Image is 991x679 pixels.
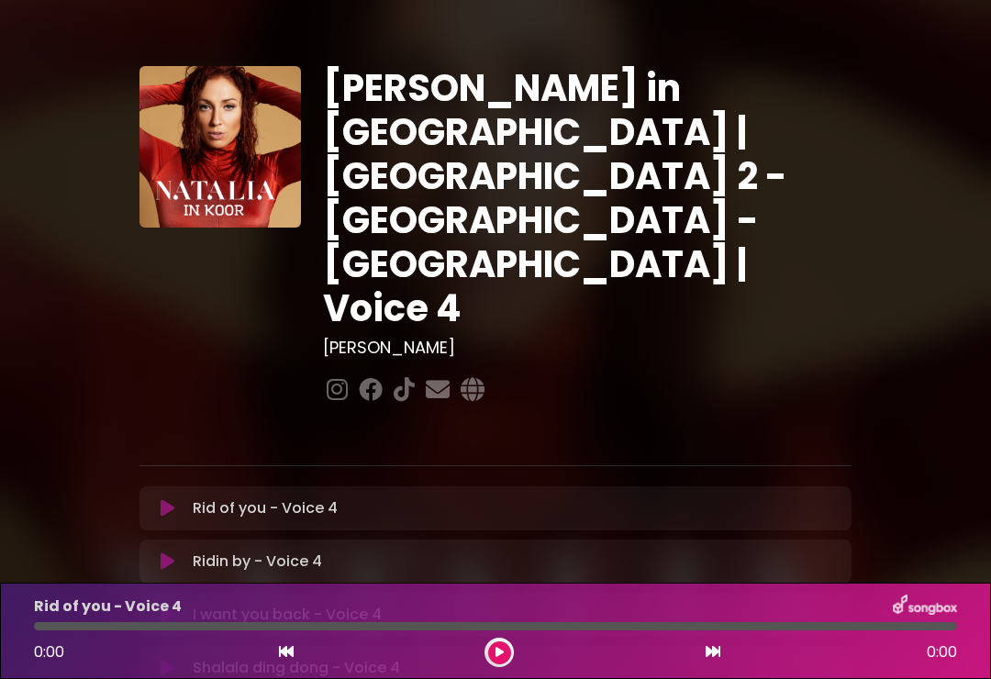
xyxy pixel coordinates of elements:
[139,66,301,228] img: YTVS25JmS9CLUqXqkEhs
[893,595,957,618] img: songbox-logo-white.png
[927,641,957,663] span: 0:00
[193,551,322,573] p: Ridin by - Voice 4
[323,338,852,358] h3: [PERSON_NAME]
[34,596,182,618] p: Rid of you - Voice 4
[193,497,338,519] p: Rid of you - Voice 4
[34,641,64,662] span: 0:00
[323,66,852,330] h1: [PERSON_NAME] in [GEOGRAPHIC_DATA] | [GEOGRAPHIC_DATA] 2 - [GEOGRAPHIC_DATA] - [GEOGRAPHIC_DATA] ...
